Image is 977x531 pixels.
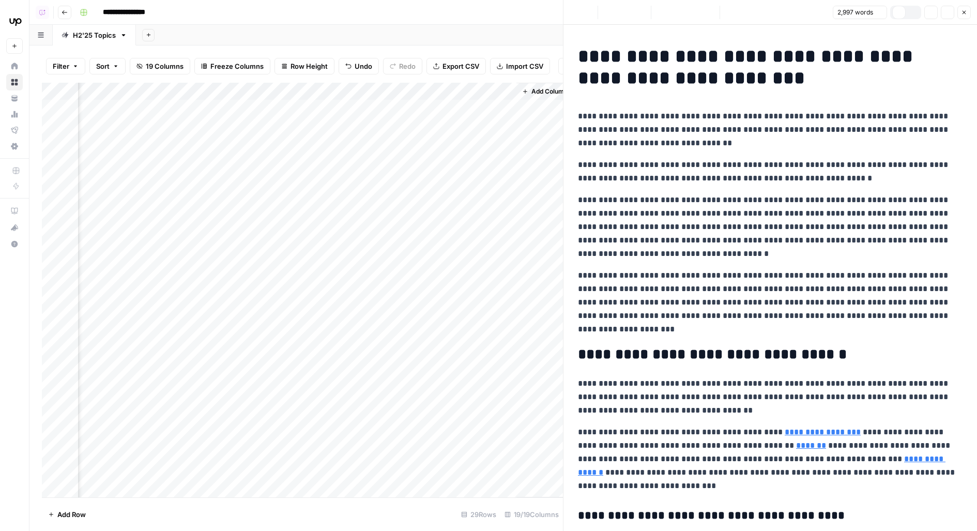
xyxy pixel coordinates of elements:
[833,6,887,19] button: 2,997 words
[6,106,23,123] a: Usage
[426,58,486,74] button: Export CSV
[89,58,126,74] button: Sort
[73,30,116,40] div: H2'25 Topics
[53,61,69,71] span: Filter
[53,25,136,45] a: H2'25 Topics
[837,8,873,17] span: 2,997 words
[6,236,23,252] button: Help + Support
[442,61,479,71] span: Export CSV
[6,58,23,74] a: Home
[210,61,264,71] span: Freeze Columns
[42,506,92,523] button: Add Row
[96,61,110,71] span: Sort
[339,58,379,74] button: Undo
[500,506,563,523] div: 19/19 Columns
[531,87,568,96] span: Add Column
[7,220,22,235] div: What's new?
[6,90,23,107] a: Your Data
[46,58,85,74] button: Filter
[399,61,416,71] span: Redo
[6,122,23,139] a: Flightpath
[6,8,23,34] button: Workspace: Upwork
[518,85,572,98] button: Add Column
[194,58,270,74] button: Freeze Columns
[146,61,184,71] span: 19 Columns
[57,509,86,520] span: Add Row
[274,58,334,74] button: Row Height
[291,61,328,71] span: Row Height
[6,203,23,219] a: AirOps Academy
[6,74,23,90] a: Browse
[6,12,25,31] img: Upwork Logo
[6,138,23,155] a: Settings
[506,61,543,71] span: Import CSV
[457,506,500,523] div: 29 Rows
[383,58,422,74] button: Redo
[130,58,190,74] button: 19 Columns
[355,61,372,71] span: Undo
[6,219,23,236] button: What's new?
[490,58,550,74] button: Import CSV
